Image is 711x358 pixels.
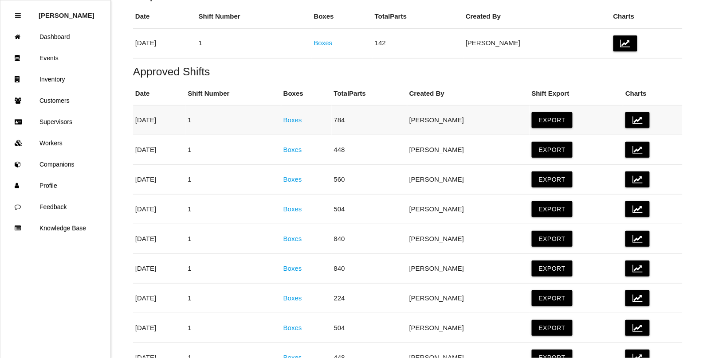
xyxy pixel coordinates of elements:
[133,105,185,135] td: [DATE]
[530,82,624,105] th: Shift Export
[283,116,302,124] a: Boxes
[532,201,573,217] button: Export
[133,28,196,58] td: [DATE]
[185,195,281,224] td: 1
[196,28,312,58] td: 1
[312,5,373,28] th: Boxes
[283,205,302,213] a: Boxes
[133,135,185,165] td: [DATE]
[532,261,573,276] button: Export
[464,28,611,58] td: [PERSON_NAME]
[332,105,407,135] td: 784
[407,224,530,254] td: [PERSON_NAME]
[314,39,333,47] a: Boxes
[0,132,110,154] a: Workers
[133,284,185,313] td: [DATE]
[133,165,185,195] td: [DATE]
[464,5,611,28] th: Created By
[283,294,302,302] a: Boxes
[407,82,530,105] th: Created By
[185,105,281,135] td: 1
[133,82,185,105] th: Date
[332,195,407,224] td: 504
[332,135,407,165] td: 448
[185,224,281,254] td: 1
[133,195,185,224] td: [DATE]
[133,224,185,254] td: [DATE]
[532,231,573,247] button: Export
[283,235,302,242] a: Boxes
[281,82,332,105] th: Boxes
[407,105,530,135] td: [PERSON_NAME]
[532,171,573,187] button: Export
[407,165,530,195] td: [PERSON_NAME]
[373,5,464,28] th: Total Parts
[283,175,302,183] a: Boxes
[133,254,185,284] td: [DATE]
[407,313,530,343] td: [PERSON_NAME]
[283,324,302,331] a: Boxes
[407,284,530,313] td: [PERSON_NAME]
[332,254,407,284] td: 840
[532,142,573,158] button: Export
[407,195,530,224] td: [PERSON_NAME]
[332,82,407,105] th: Total Parts
[196,5,312,28] th: Shift Number
[133,66,683,78] h5: Approved Shifts
[185,135,281,165] td: 1
[15,5,21,26] div: Close
[185,254,281,284] td: 1
[0,69,110,90] a: Inventory
[283,146,302,153] a: Boxes
[283,265,302,272] a: Boxes
[185,165,281,195] td: 1
[332,224,407,254] td: 840
[185,313,281,343] td: 1
[332,284,407,313] td: 224
[332,313,407,343] td: 504
[185,82,281,105] th: Shift Number
[0,111,110,132] a: Supervisors
[611,5,683,28] th: Charts
[0,90,110,111] a: Customers
[0,26,110,47] a: Dashboard
[0,175,110,196] a: Profile
[332,165,407,195] td: 560
[0,196,110,218] a: Feedback
[532,290,573,306] button: Export
[532,112,573,128] button: Export
[373,28,464,58] td: 142
[39,5,94,19] p: Rosie Blandino
[407,135,530,165] td: [PERSON_NAME]
[532,320,573,336] button: Export
[133,313,185,343] td: [DATE]
[0,218,110,239] a: Knowledge Base
[185,284,281,313] td: 1
[0,154,110,175] a: Companions
[0,47,110,69] a: Events
[133,5,196,28] th: Date
[623,82,683,105] th: Charts
[407,254,530,284] td: [PERSON_NAME]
